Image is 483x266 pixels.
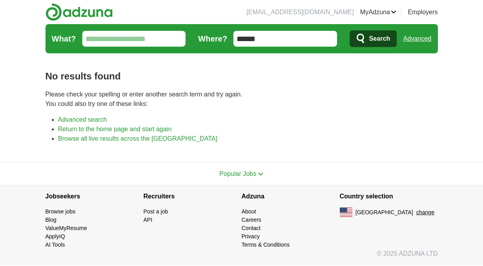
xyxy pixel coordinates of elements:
label: Where? [198,33,227,45]
a: ValueMyResume [45,225,87,231]
img: toggle icon [258,172,263,176]
a: Blog [45,217,57,223]
a: Contact [242,225,261,231]
a: Browse all live results across the [GEOGRAPHIC_DATA] [58,135,218,142]
a: Terms & Conditions [242,241,290,248]
a: Browse jobs [45,208,76,215]
a: Advanced [403,31,431,47]
a: MyAdzuna [360,8,396,17]
a: AI Tools [45,241,65,248]
button: Search [350,30,397,47]
button: change [416,208,434,217]
a: API [144,217,153,223]
p: Please check your spelling or enter another search term and try again. You could also try one of ... [45,90,438,109]
a: Post a job [144,208,168,215]
span: [GEOGRAPHIC_DATA] [356,208,413,217]
a: Advanced search [58,116,107,123]
li: [EMAIL_ADDRESS][DOMAIN_NAME] [246,8,354,17]
img: Adzuna logo [45,3,113,21]
a: Privacy [242,233,260,240]
div: © 2025 ADZUNA LTD [39,249,444,265]
a: Return to the home page and start again [58,126,172,132]
span: Search [369,31,390,47]
span: Popular Jobs [220,170,256,177]
label: What? [52,33,76,45]
h4: Country selection [340,185,438,208]
img: US flag [340,208,352,217]
a: Employers [408,8,438,17]
a: Careers [242,217,261,223]
h1: No results found [45,69,438,83]
a: ApplyIQ [45,233,65,240]
a: About [242,208,256,215]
